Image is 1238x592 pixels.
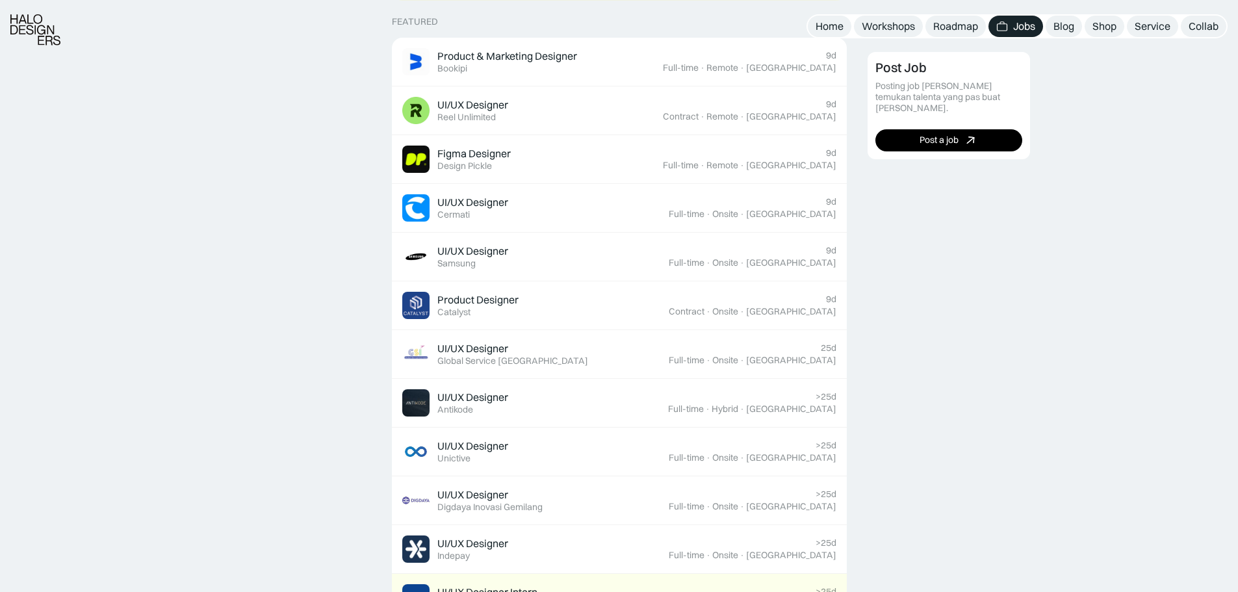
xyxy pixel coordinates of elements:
div: · [740,404,745,415]
div: · [706,355,711,366]
div: Contract [663,111,699,122]
div: Full-time [669,355,704,366]
a: Shop [1085,16,1124,37]
div: UI/UX Designer [437,488,508,502]
div: · [740,209,745,220]
div: · [706,550,711,561]
div: Onsite [712,355,738,366]
div: Remote [706,62,738,73]
div: Contract [669,306,704,317]
div: Full-time [663,62,699,73]
div: UI/UX Designer [437,342,508,355]
div: · [706,501,711,512]
div: Antikode [437,404,473,415]
div: UI/UX Designer [437,196,508,209]
div: 9d [826,245,836,256]
div: [GEOGRAPHIC_DATA] [746,209,836,220]
div: Design Pickle [437,161,492,172]
a: Post a job [875,129,1022,151]
div: · [740,62,745,73]
img: Job Image [402,97,430,124]
div: >25d [816,440,836,451]
div: Unictive [437,453,471,464]
div: · [740,160,745,171]
div: Featured [392,16,438,27]
div: · [705,404,710,415]
a: Job ImageUI/UX DesignerDigdaya Inovasi Gemilang>25dFull-time·Onsite·[GEOGRAPHIC_DATA] [392,476,847,525]
div: Blog [1053,19,1074,33]
div: · [706,209,711,220]
div: >25d [816,537,836,548]
div: · [740,550,745,561]
img: Job Image [402,146,430,173]
div: UI/UX Designer [437,537,508,550]
div: Onsite [712,306,738,317]
div: Catalyst [437,307,471,318]
img: Job Image [402,292,430,319]
a: Job ImageProduct DesignerCatalyst9dContract·Onsite·[GEOGRAPHIC_DATA] [392,281,847,330]
div: Full-time [669,550,704,561]
div: · [706,452,711,463]
div: Product & Marketing Designer [437,49,577,63]
a: Job ImageUI/UX DesignerSamsung9dFull-time·Onsite·[GEOGRAPHIC_DATA] [392,233,847,281]
div: Onsite [712,501,738,512]
div: Global Service [GEOGRAPHIC_DATA] [437,355,588,367]
div: Hybrid [712,404,738,415]
div: [GEOGRAPHIC_DATA] [746,111,836,122]
img: Job Image [402,389,430,417]
a: Job ImageFigma DesignerDesign Pickle9dFull-time·Remote·[GEOGRAPHIC_DATA] [392,135,847,184]
div: Indepay [437,550,470,561]
a: Job ImageUI/UX DesignerGlobal Service [GEOGRAPHIC_DATA]25dFull-time·Onsite·[GEOGRAPHIC_DATA] [392,330,847,379]
div: Post Job [875,60,927,75]
div: UI/UX Designer [437,391,508,404]
div: [GEOGRAPHIC_DATA] [746,452,836,463]
div: · [740,257,745,268]
div: · [706,306,711,317]
div: Post a job [920,135,959,146]
div: >25d [816,391,836,402]
div: UI/UX Designer [437,439,508,453]
div: Full-time [668,404,704,415]
a: Job ImageUI/UX DesignerAntikode>25dFull-time·Hybrid·[GEOGRAPHIC_DATA] [392,379,847,428]
a: Job ImageProduct & Marketing DesignerBookipi9dFull-time·Remote·[GEOGRAPHIC_DATA] [392,38,847,86]
div: [GEOGRAPHIC_DATA] [746,550,836,561]
div: [GEOGRAPHIC_DATA] [746,62,836,73]
a: Job ImageUI/UX DesignerCermati9dFull-time·Onsite·[GEOGRAPHIC_DATA] [392,184,847,233]
div: Full-time [669,209,704,220]
div: Full-time [669,501,704,512]
div: Shop [1092,19,1116,33]
div: Onsite [712,257,738,268]
div: Jobs [1013,19,1035,33]
img: Job Image [402,194,430,222]
div: Figma Designer [437,147,511,161]
div: Bookipi [437,63,467,74]
div: Product Designer [437,293,519,307]
div: Cermati [437,209,470,220]
a: Job ImageUI/UX DesignerUnictive>25dFull-time·Onsite·[GEOGRAPHIC_DATA] [392,428,847,476]
div: Roadmap [933,19,978,33]
div: Onsite [712,452,738,463]
a: Home [808,16,851,37]
a: Blog [1046,16,1082,37]
div: Onsite [712,550,738,561]
a: Jobs [988,16,1043,37]
div: Remote [706,111,738,122]
div: 9d [826,148,836,159]
img: Job Image [402,48,430,75]
div: 9d [826,294,836,305]
div: · [700,160,705,171]
img: Job Image [402,487,430,514]
div: UI/UX Designer [437,98,508,112]
img: Job Image [402,243,430,270]
div: Remote [706,160,738,171]
div: Service [1135,19,1170,33]
a: Job ImageUI/UX DesignerReel Unlimited9dContract·Remote·[GEOGRAPHIC_DATA] [392,86,847,135]
div: Home [816,19,844,33]
div: UI/UX Designer [437,244,508,258]
a: Collab [1181,16,1226,37]
div: Posting job [PERSON_NAME] temukan talenta yang pas buat [PERSON_NAME]. [875,81,1022,113]
div: Workshops [862,19,915,33]
img: Job Image [402,438,430,465]
div: [GEOGRAPHIC_DATA] [746,404,836,415]
img: Job Image [402,535,430,563]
